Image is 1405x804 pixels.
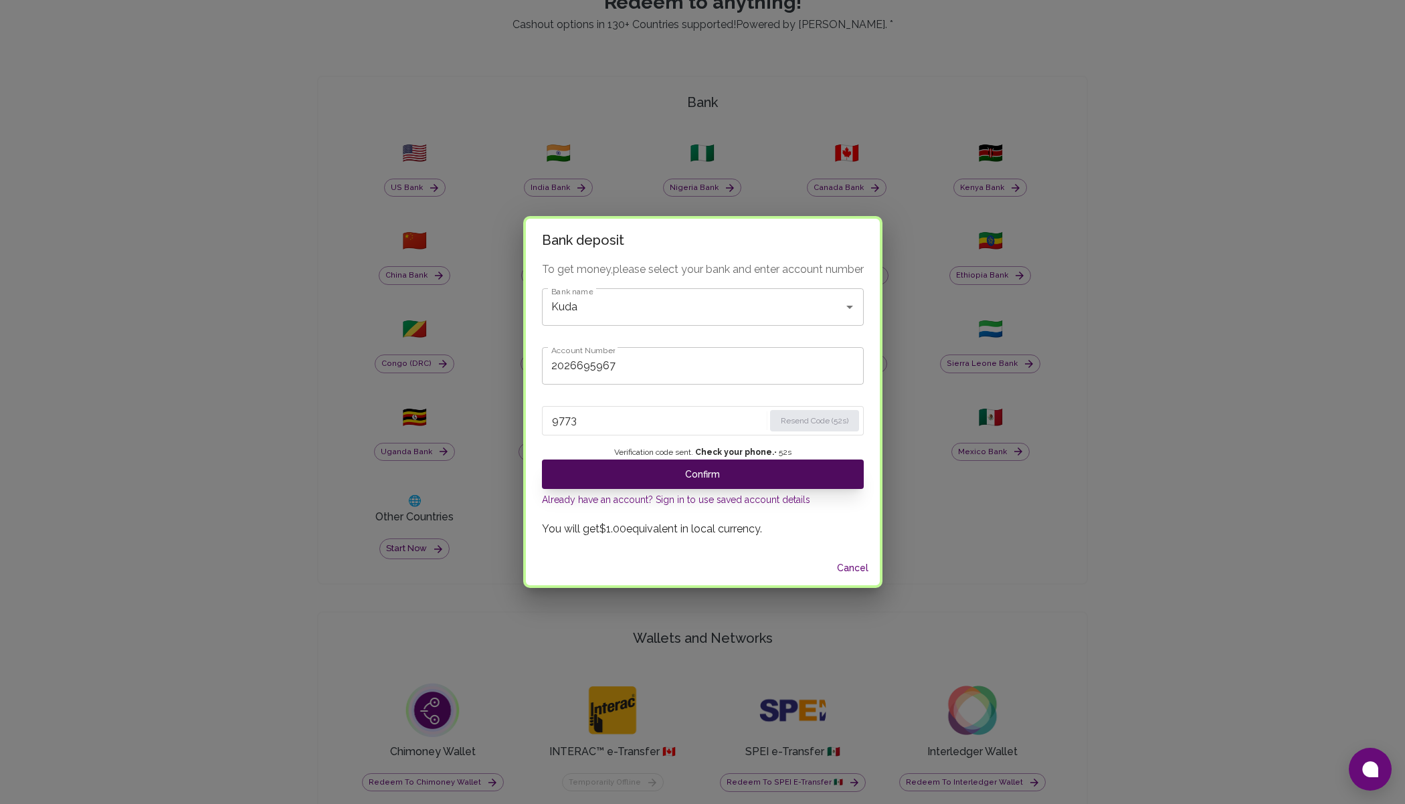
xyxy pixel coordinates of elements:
strong: Check your phone. [695,447,774,457]
button: Cancel [832,556,874,581]
label: Bank name [551,286,593,297]
button: Confirm [542,460,864,489]
p: To get money, please select your bank and enter account number [542,262,864,278]
h2: Bank deposit [526,219,880,262]
button: Resend Code (52s) [770,410,859,431]
button: Already have an account? Sign in to use saved account details [542,493,810,506]
input: Enter verification code [552,410,764,431]
p: You will get $1.00 equivalent in local currency. [542,521,864,537]
span: Verification code sent. • 52 s [614,446,791,460]
button: Open chat window [1349,748,1392,791]
button: Open [840,298,859,316]
label: Account Number [551,344,615,356]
